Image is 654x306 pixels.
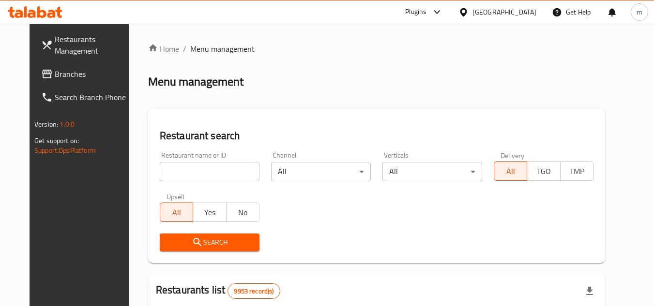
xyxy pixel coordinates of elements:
span: m [637,7,642,17]
span: All [498,164,523,178]
button: Yes [193,203,226,222]
span: Get support on: [34,134,79,147]
nav: breadcrumb [148,43,605,55]
div: Export file [578,279,601,303]
span: Branches [55,68,131,80]
div: All [271,162,371,181]
div: [GEOGRAPHIC_DATA] [472,7,536,17]
span: 1.0.0 [60,118,75,131]
a: Branches [33,62,139,86]
span: Yes [197,205,222,219]
span: Search Branch Phone [55,91,131,103]
a: Search Branch Phone [33,86,139,109]
span: TMP [564,164,590,178]
button: All [494,161,527,181]
button: TGO [527,161,560,181]
span: Menu management [190,43,255,55]
span: All [164,205,189,219]
li: / [183,43,186,55]
span: Version: [34,118,58,131]
h2: Restaurants list [156,283,280,299]
span: 9953 record(s) [228,287,279,296]
label: Delivery [501,152,525,159]
div: All [382,162,482,181]
label: Upsell [167,193,184,200]
span: Restaurants Management [55,33,131,57]
button: No [226,203,259,222]
a: Restaurants Management [33,28,139,62]
h2: Restaurant search [160,129,593,143]
input: Search for restaurant name or ID.. [160,162,259,181]
button: All [160,203,193,222]
button: TMP [560,161,593,181]
h2: Menu management [148,74,243,89]
div: Total records count [228,283,280,299]
div: Plugins [405,6,426,18]
span: Search [167,236,252,248]
span: No [230,205,256,219]
a: Support.OpsPlatform [34,144,96,157]
button: Search [160,233,259,251]
a: Home [148,43,179,55]
span: TGO [531,164,556,178]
